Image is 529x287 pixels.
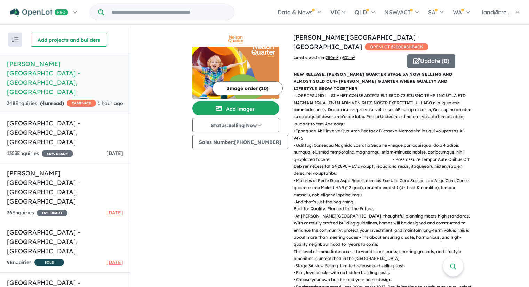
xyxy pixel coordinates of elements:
[294,213,473,262] p: - At [PERSON_NAME][GEOGRAPHIC_DATA], thoughtful planning meets high standards. With carefully cra...
[294,92,473,198] p: - LORE IPSUMD ! - SI AMET CONSE ADIPIS ELI SEDD 72 EIUSMO TEMP INC UTLA ETD MAGNAALIQUA. ENIM ADM...
[365,43,428,50] span: OPENLOT $ 200 CASHBACK
[293,33,420,51] a: [PERSON_NAME][GEOGRAPHIC_DATA] - [GEOGRAPHIC_DATA]
[7,149,73,158] div: 1353 Enquir ies
[192,135,288,149] button: Sales Number:[PHONE_NUMBER]
[42,100,45,106] span: 4
[337,55,338,58] sup: 2
[7,259,64,267] div: 9 Enquir ies
[192,101,279,115] button: Add images
[106,150,123,156] span: [DATE]
[31,33,107,47] button: Add projects and builders
[7,118,123,147] h5: [GEOGRAPHIC_DATA] - [GEOGRAPHIC_DATA] , [GEOGRAPHIC_DATA]
[7,169,123,206] h5: [PERSON_NAME] [GEOGRAPHIC_DATA] - [GEOGRAPHIC_DATA] , [GEOGRAPHIC_DATA]
[338,55,355,60] span: to
[37,210,67,216] span: 15 % READY
[10,8,68,17] img: Openlot PRO Logo White
[106,210,123,216] span: [DATE]
[34,259,64,266] span: SOLD
[7,59,123,97] h5: [PERSON_NAME][GEOGRAPHIC_DATA] - [GEOGRAPHIC_DATA] , [GEOGRAPHIC_DATA]
[67,100,96,107] span: CASHBACK
[7,99,96,108] div: 348 Enquir ies
[294,198,473,213] p: - And that’s just the beginning. Built for Quality. Planned for the Future.
[293,55,316,60] b: Land sizes
[213,81,283,95] button: Image order (10)
[195,35,276,44] img: Nelson Quarter Estate - Box Hill Logo
[353,55,355,58] sup: 2
[407,54,455,68] button: Update (0)
[326,55,338,60] u: 250 m
[7,228,123,256] h5: [GEOGRAPHIC_DATA] - [GEOGRAPHIC_DATA] , [GEOGRAPHIC_DATA]
[343,55,355,60] u: 301 m
[42,150,73,157] span: 40 % READY
[482,9,511,16] span: land@tre...
[98,100,123,106] span: 1 hour ago
[40,100,64,106] strong: ( unread)
[12,37,19,42] img: sort.svg
[7,209,67,217] div: 36 Enquir ies
[192,47,279,99] img: Nelson Quarter Estate - Box Hill
[192,33,279,99] a: Nelson Quarter Estate - Box Hill LogoNelson Quarter Estate - Box Hill
[293,54,402,61] p: from
[106,259,123,265] span: [DATE]
[294,71,467,92] p: NEW RELEASE: [PERSON_NAME] QUARTER STAGE 3A NOW SELLING AND ALMOST SOLD OUT– [PERSON_NAME] QUARTE...
[105,5,233,20] input: Try estate name, suburb, builder or developer
[192,118,279,132] button: Status:Selling Now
